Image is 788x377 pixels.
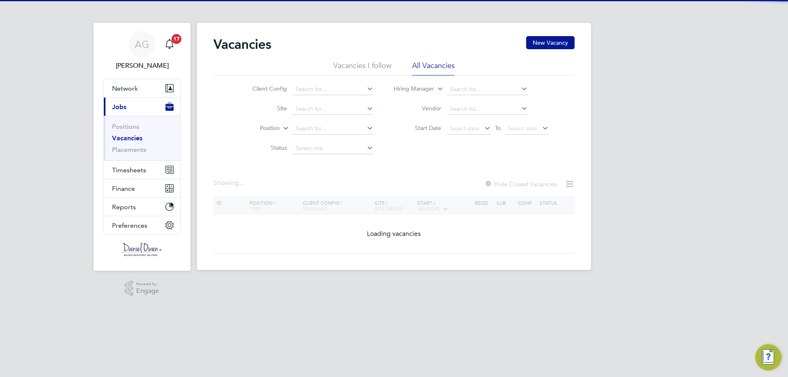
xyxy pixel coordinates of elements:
[333,61,392,75] li: Vacancies I follow
[112,123,139,130] a: Positions
[112,185,135,192] span: Finance
[135,39,149,50] span: AG
[293,103,373,115] input: Search for...
[213,179,245,187] div: Showing
[104,198,180,216] button: Reports
[104,98,180,116] button: Jobs
[526,36,575,49] button: New Vacancy
[103,243,181,256] a: Go to home page
[136,288,159,295] span: Engage
[240,85,287,92] label: Client Config
[387,85,434,93] label: Hiring Manager
[492,123,503,133] span: To
[233,124,280,133] label: Position
[121,243,163,256] img: danielowen-logo-retina.png
[104,116,180,160] div: Jobs
[112,103,126,111] span: Jobs
[394,124,441,132] label: Start Date
[412,61,455,75] li: All Vacancies
[450,125,479,132] span: Select date
[94,23,190,271] nav: Main navigation
[136,281,159,288] span: Powered by
[240,105,287,112] label: Site
[112,222,147,229] span: Preferences
[172,34,181,44] span: 17
[293,84,373,95] input: Search for...
[112,134,142,142] a: Vacancies
[240,144,287,151] label: Status
[112,146,146,153] a: Placements
[112,203,136,211] span: Reports
[104,216,180,234] button: Preferences
[394,105,441,112] label: Vendor
[125,281,160,296] a: Powered byEngage
[239,179,244,187] span: ...
[508,125,537,132] span: Select date
[293,143,373,154] input: Select one
[103,61,181,71] span: Amy Garcia
[104,179,180,197] button: Finance
[103,31,181,71] a: AG[PERSON_NAME]
[293,123,373,135] input: Search for...
[104,79,180,97] button: Network
[447,103,528,115] input: Search for...
[447,84,528,95] input: Search for...
[104,161,180,179] button: Timesheets
[213,36,271,53] h2: Vacancies
[112,85,138,92] span: Network
[112,166,146,174] span: Timesheets
[161,31,178,57] a: 17
[484,180,557,188] label: Hide Closed Vacancies
[755,344,781,370] button: Engage Resource Center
